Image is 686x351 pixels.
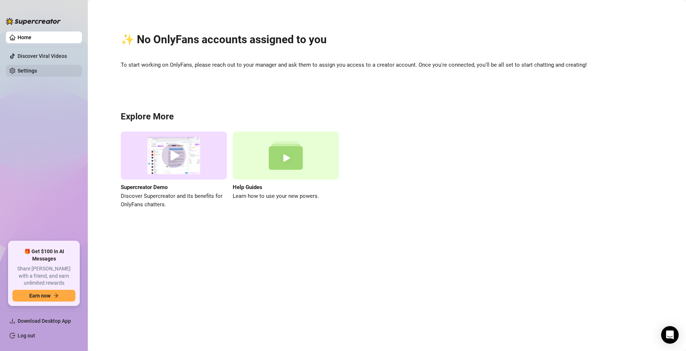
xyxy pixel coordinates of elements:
span: download [10,318,15,324]
a: Home [18,34,31,40]
h2: ✨ No OnlyFans accounts assigned to you [121,33,653,47]
strong: Supercreator Demo [121,184,168,191]
h3: Explore More [121,111,653,123]
div: Open Intercom Messenger [661,326,679,344]
span: Download Desktop App [18,318,71,324]
img: logo-BBDzfeDw.svg [6,18,61,25]
span: Share [PERSON_NAME] with a friend, and earn unlimited rewards [12,265,75,287]
button: Earn nowarrow-right [12,290,75,302]
span: Learn how to use your new powers. [233,192,339,201]
a: Settings [18,68,37,74]
img: supercreator demo [121,132,227,180]
a: Supercreator DemoDiscover Supercreator and its benefits for OnlyFans chatters. [121,132,227,209]
a: Help GuidesLearn how to use your new powers. [233,132,339,209]
strong: Help Guides [233,184,262,191]
span: To start working on OnlyFans, please reach out to your manager and ask them to assign you access ... [121,61,653,70]
span: arrow-right [53,293,59,298]
img: help guides [233,132,339,180]
a: Log out [18,333,35,339]
span: Earn now [29,293,50,299]
span: 🎁 Get $100 in AI Messages [12,248,75,262]
span: Discover Supercreator and its benefits for OnlyFans chatters. [121,192,227,209]
a: Discover Viral Videos [18,53,67,59]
